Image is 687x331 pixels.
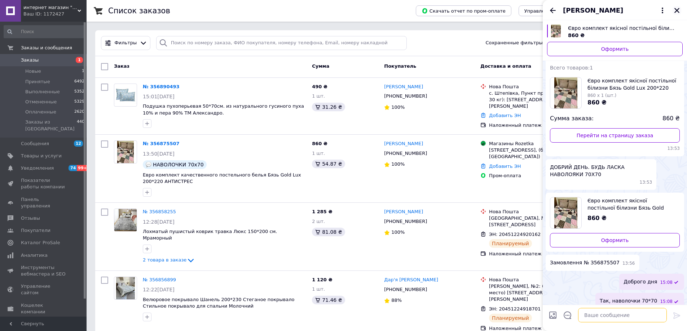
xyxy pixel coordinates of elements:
[489,215,590,228] div: [GEOGRAPHIC_DATA], №17 (до 200 кг): [STREET_ADDRESS]
[549,6,557,15] button: Назад
[384,277,438,283] a: Дар'я [PERSON_NAME]
[312,103,345,111] div: 31.26 ₴
[489,283,590,303] div: [PERSON_NAME], №2: (до 30 кг на одно место) [STREET_ADDRESS][PERSON_NAME]
[25,89,60,95] span: Выполненные
[21,283,67,296] span: Управление сайтом
[21,240,60,246] span: Каталог ProSale
[114,277,137,300] a: Фото товару
[21,165,54,171] span: Уведомления
[587,77,680,91] span: Євро комплект якісної постільної білизни Бязь Gold Lux 200*220 АНТИСТРЕС
[21,153,62,159] span: Товары и услуги
[116,277,135,299] img: Фото товару
[74,140,83,147] span: 12
[480,63,531,69] span: Доставка и оплата
[74,99,84,105] span: 5329
[312,228,345,236] div: 81.08 ₴
[143,277,176,282] a: № 356856899
[416,5,511,16] button: Скачать отчет по пром-оплате
[551,24,561,37] img: 6625283692_w80_h80_evro-komplekt-kachestvennogo.jpg
[21,227,50,234] span: Покупатели
[69,165,77,171] span: 74
[21,177,67,190] span: Показатели работы компании
[550,146,680,152] span: 13:53 12.08.2025
[21,252,48,259] span: Аналитика
[143,151,175,157] span: 13:50[DATE]
[489,314,532,322] div: Планируемый
[143,103,304,116] span: Подушка пухоперьевая 50*70см. из натурального гусиного пуха 10% и пера 90% ТМ Александро.
[550,128,680,143] a: Перейти на страницу заказа
[550,65,593,71] span: Всего товаров: 1
[660,299,673,305] span: 15:08 12.08.2025
[587,99,607,106] span: 860 ₴
[114,86,137,104] img: Фото товару
[587,197,674,211] span: Євро комплект якісної постільної білизни Бязь Gold Lux 200*220 АНТИСТРЕС
[312,286,325,292] span: 1 шт.
[108,6,170,15] h1: Список заказов
[384,63,416,69] span: Покупатель
[312,151,325,156] span: 1 шт.
[21,264,67,277] span: Инструменты вебмастера и SEO
[77,119,84,132] span: 440
[554,197,578,228] img: 6625283692_w80_h80_evro-komplekt-kachestvennogo.jpg
[74,89,84,95] span: 5352
[384,209,423,215] a: [PERSON_NAME]
[312,219,325,224] span: 2 шт.
[143,297,294,309] a: Велюровое покрывало Шанель 200*230 Стеганое покрывало Стильное покрывало для спальни Молочний
[143,287,175,292] span: 12:22[DATE]
[23,4,78,11] span: интернет магазин " Интер Маркет"
[489,209,590,215] div: Нова Пошта
[117,141,134,163] img: Фото товару
[384,140,423,147] a: [PERSON_NAME]
[547,24,683,39] a: Посмотреть товар
[23,11,87,17] div: Ваш ID: 1172427
[143,172,301,184] a: Евро комплект качественного постельного белья Бязь Gold Lux 200*220 АНТИСТРЕС
[550,197,680,229] a: Посмотреть товар
[312,141,327,146] span: 860 ₴
[489,232,541,237] span: ЭН: 20451224920162
[143,229,277,241] a: Лохматый пушистый коврик травка Люкс 150*200 см. Мраморный
[384,93,427,99] span: [PHONE_NUMBER]
[25,99,57,105] span: Отмененные
[391,229,405,235] span: 100%
[312,160,345,168] div: 54.87 ₴
[25,68,41,75] span: Новые
[391,104,405,110] span: 100%
[391,161,405,167] span: 100%
[554,77,578,108] img: 6625283692_w1000_h1000_yevro-komplekt-yakisnoyi.jpg
[82,68,84,75] span: 1
[143,258,186,263] span: 2 товара в заказе
[489,140,590,147] div: Магазины Rozetka
[143,84,180,89] a: № 356890493
[489,164,521,169] a: Добавить ЭН
[384,287,427,292] span: [PHONE_NUMBER]
[568,32,585,38] span: 860 ₴
[25,119,77,132] span: Заказы из [GEOGRAPHIC_DATA]
[489,90,590,110] div: с. Штепівка, Пункт приема-выдачи (до 30 кг): [STREET_ADDRESS][PERSON_NAME]
[485,40,544,46] span: Сохраненные фильтры:
[524,8,581,14] span: Управление статусами
[312,296,345,304] div: 71.46 ₴
[489,251,590,257] div: Наложенный платеж
[662,115,680,123] span: 860 ₴
[312,93,325,99] span: 1 шт.
[114,209,137,232] a: Фото товару
[391,298,402,303] span: 88%
[21,140,49,147] span: Сообщения
[489,147,590,160] div: [STREET_ADDRESS], (біля [GEOGRAPHIC_DATA])
[153,162,204,167] span: НАВОЛОЧКИ 70х70
[600,297,657,305] span: Так, наволочки 70*70
[312,84,327,89] span: 490 ₴
[21,302,67,315] span: Кошелек компании
[384,151,427,156] span: [PHONE_NUMBER]
[77,165,89,171] span: 99+
[25,109,56,115] span: Оплаченные
[563,6,623,15] span: [PERSON_NAME]
[143,257,195,263] a: 2 товара в заказе
[489,173,590,179] div: Пром-оплата
[143,219,175,225] span: 12:28[DATE]
[422,8,506,14] span: Скачать отчет по пром-оплате
[21,57,39,63] span: Заказы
